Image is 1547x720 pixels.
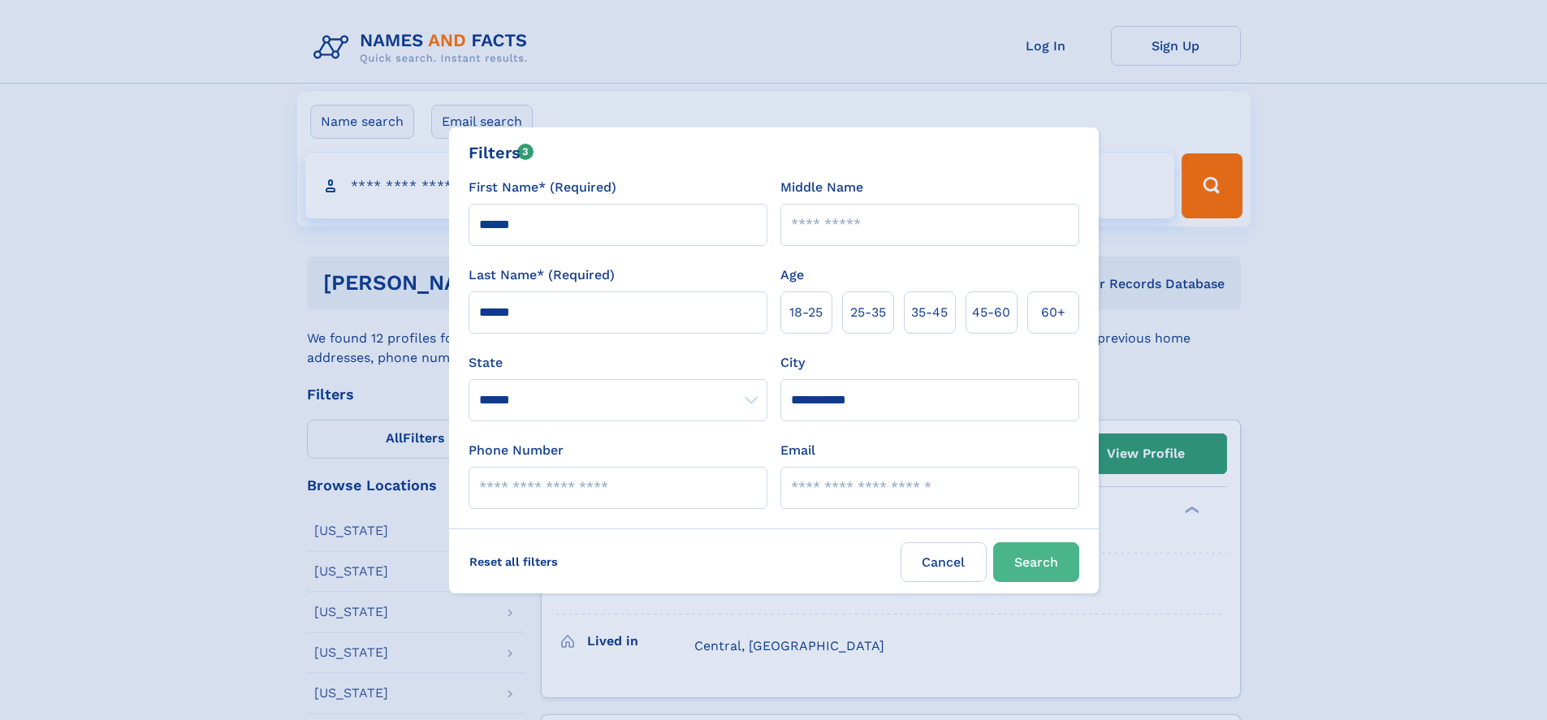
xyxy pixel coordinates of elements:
span: 25‑35 [850,303,886,322]
label: First Name* (Required) [469,178,616,197]
label: Cancel [901,542,987,582]
div: Filters [469,140,534,165]
label: Reset all filters [459,542,568,581]
label: Phone Number [469,441,564,460]
span: 18‑25 [789,303,823,322]
span: 35‑45 [911,303,948,322]
label: City [780,353,805,373]
span: 45‑60 [972,303,1010,322]
label: State [469,353,767,373]
label: Middle Name [780,178,863,197]
label: Age [780,265,804,285]
span: 60+ [1041,303,1065,322]
label: Email [780,441,815,460]
button: Search [993,542,1079,582]
label: Last Name* (Required) [469,265,615,285]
